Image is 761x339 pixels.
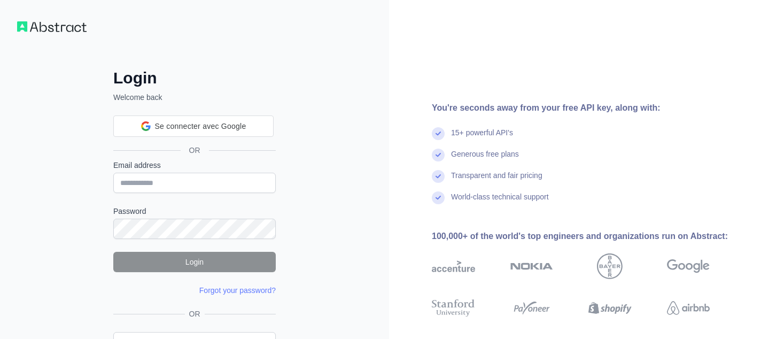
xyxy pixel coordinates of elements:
[17,21,87,32] img: Workflow
[113,115,274,137] div: Se connecter avec Google
[113,68,276,88] h2: Login
[432,230,744,243] div: 100,000+ of the world's top engineers and organizations run on Abstract:
[185,309,205,319] span: OR
[432,297,475,319] img: stanford university
[451,191,549,213] div: World-class technical support
[667,297,710,319] img: airbnb
[155,121,246,132] span: Se connecter avec Google
[181,145,209,156] span: OR
[597,253,623,279] img: bayer
[432,102,744,114] div: You're seconds away from your free API key, along with:
[432,191,445,204] img: check mark
[588,297,632,319] img: shopify
[451,170,542,191] div: Transparent and fair pricing
[113,92,276,103] p: Welcome back
[113,206,276,217] label: Password
[199,286,276,295] a: Forgot your password?
[510,253,554,279] img: nokia
[451,149,519,170] div: Generous free plans
[432,149,445,161] img: check mark
[432,253,475,279] img: accenture
[667,253,710,279] img: google
[432,127,445,140] img: check mark
[113,252,276,272] button: Login
[510,297,554,319] img: payoneer
[432,170,445,183] img: check mark
[113,160,276,171] label: Email address
[451,127,513,149] div: 15+ powerful API's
